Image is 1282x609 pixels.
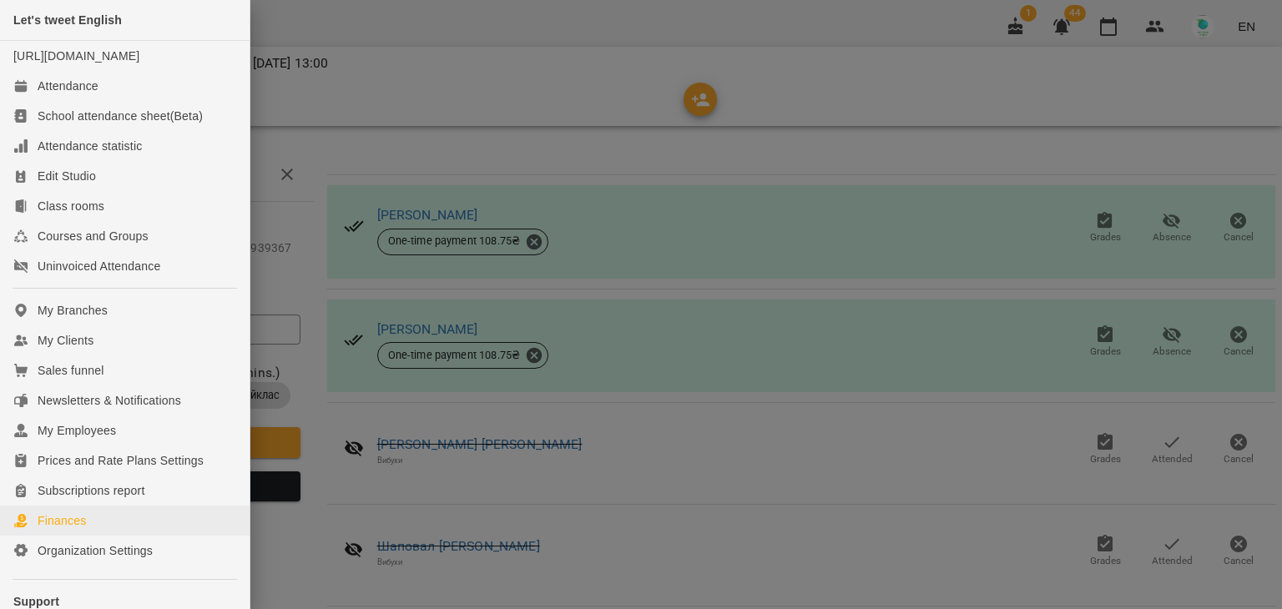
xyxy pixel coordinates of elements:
div: Subscriptions report [38,482,145,499]
div: My Clients [38,332,93,349]
div: Uninvoiced Attendance [38,258,160,274]
div: Class rooms [38,198,104,214]
div: Prices and Rate Plans Settings [38,452,204,469]
div: My Employees [38,422,116,439]
span: Let's tweet English [13,13,122,27]
div: School attendance sheet(Beta) [38,108,203,124]
div: Courses and Groups [38,228,149,244]
div: Sales funnel [38,362,103,379]
div: Edit Studio [38,168,96,184]
div: My Branches [38,302,108,319]
div: Finances [38,512,86,529]
div: Organization Settings [38,542,153,559]
a: [URL][DOMAIN_NAME] [13,49,139,63]
div: Attendance statistic [38,138,142,154]
div: Attendance [38,78,98,94]
div: Newsletters & Notifications [38,392,181,409]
